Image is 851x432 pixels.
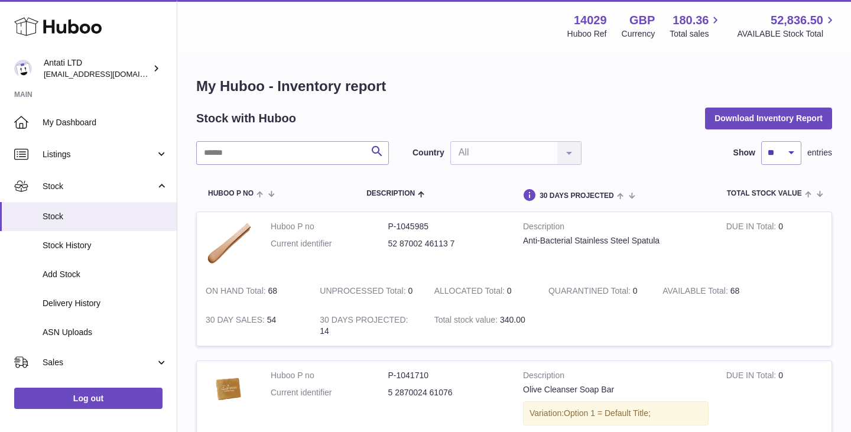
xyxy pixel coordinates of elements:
[670,28,722,40] span: Total sales
[412,147,444,158] label: Country
[196,111,296,126] h2: Stock with Huboo
[434,315,500,327] strong: Total stock value
[388,238,506,249] dd: 52 87002 46113 7
[271,387,388,398] dt: Current identifier
[737,12,837,40] a: 52,836.50 AVAILABLE Stock Total
[43,149,155,160] span: Listings
[44,69,174,79] span: [EMAIL_ADDRESS][DOMAIN_NAME]
[43,298,168,309] span: Delivery History
[622,28,655,40] div: Currency
[206,370,253,409] img: product image
[311,306,425,346] td: 14
[14,388,163,409] a: Log out
[673,12,709,28] span: 180.36
[320,315,408,327] strong: 30 DAYS PROJECTED
[271,221,388,232] dt: Huboo P no
[44,57,150,80] div: Antati LTD
[388,387,506,398] dd: 5 2870024 61076
[206,286,268,298] strong: ON HAND Total
[388,221,506,232] dd: P-1045985
[43,117,168,128] span: My Dashboard
[670,12,722,40] a: 180.36 Total sales
[574,12,607,28] strong: 14029
[733,147,755,158] label: Show
[540,192,614,200] span: 30 DAYS PROJECTED
[523,221,709,235] strong: Description
[14,60,32,77] img: toufic@antatiskin.com
[726,371,778,383] strong: DUE IN Total
[662,286,730,298] strong: AVAILABLE Total
[197,306,311,346] td: 54
[567,28,607,40] div: Huboo Ref
[523,401,709,425] div: Variation:
[43,327,168,338] span: ASN Uploads
[43,357,155,368] span: Sales
[548,286,633,298] strong: QUARANTINED Total
[564,408,651,418] span: Option 1 = Default Title;
[43,181,155,192] span: Stock
[500,315,525,324] span: 340.00
[654,277,768,306] td: 68
[629,12,655,28] strong: GBP
[523,235,709,246] div: Anti-Bacterial Stainless Steel Spatula
[43,211,168,222] span: Stock
[320,286,408,298] strong: UNPROCESSED Total
[807,147,832,158] span: entries
[434,286,507,298] strong: ALLOCATED Total
[43,240,168,251] span: Stock History
[523,384,709,395] div: Olive Cleanser Soap Bar
[206,315,267,327] strong: 30 DAY SALES
[206,221,253,265] img: product image
[737,28,837,40] span: AVAILABLE Stock Total
[197,277,311,306] td: 68
[311,277,425,306] td: 0
[727,190,802,197] span: Total stock value
[43,269,168,280] span: Add Stock
[523,370,709,384] strong: Description
[388,370,506,381] dd: P-1041710
[425,277,540,306] td: 0
[208,190,254,197] span: Huboo P no
[271,370,388,381] dt: Huboo P no
[366,190,415,197] span: Description
[196,77,832,96] h1: My Huboo - Inventory report
[726,222,778,234] strong: DUE IN Total
[717,212,831,277] td: 0
[633,286,638,295] span: 0
[771,12,823,28] span: 52,836.50
[271,238,388,249] dt: Current identifier
[705,108,832,129] button: Download Inventory Report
